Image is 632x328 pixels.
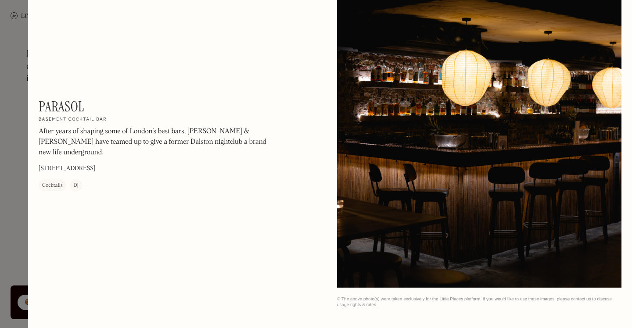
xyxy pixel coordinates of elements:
p: [STREET_ADDRESS] [39,164,95,174]
h1: Parasol [39,98,84,115]
div: DJ [73,182,79,190]
div: Cocktails [42,182,63,190]
div: © The above photo(s) were taken exclusively for the Little Places platform. If you would like to ... [337,296,621,308]
p: After years of shaping some of London’s best bars, [PERSON_NAME] & [PERSON_NAME] have teamed up t... [39,127,276,158]
h2: Basement cocktail bar [39,117,107,123]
